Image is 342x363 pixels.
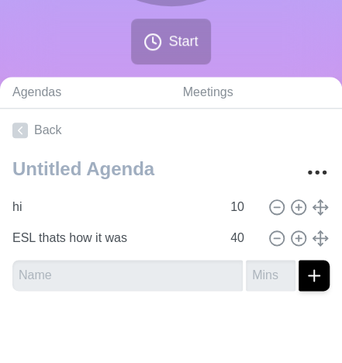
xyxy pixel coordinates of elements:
[6,192,221,223] input: Name
[224,192,261,223] input: Mins
[224,223,261,254] input: Mins
[171,77,342,109] a: Meetings
[12,260,243,291] input: Name
[6,223,221,254] input: Name
[246,260,295,291] input: Mins
[168,31,198,52] span: Start
[302,157,333,188] button: More
[131,19,210,64] button: Start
